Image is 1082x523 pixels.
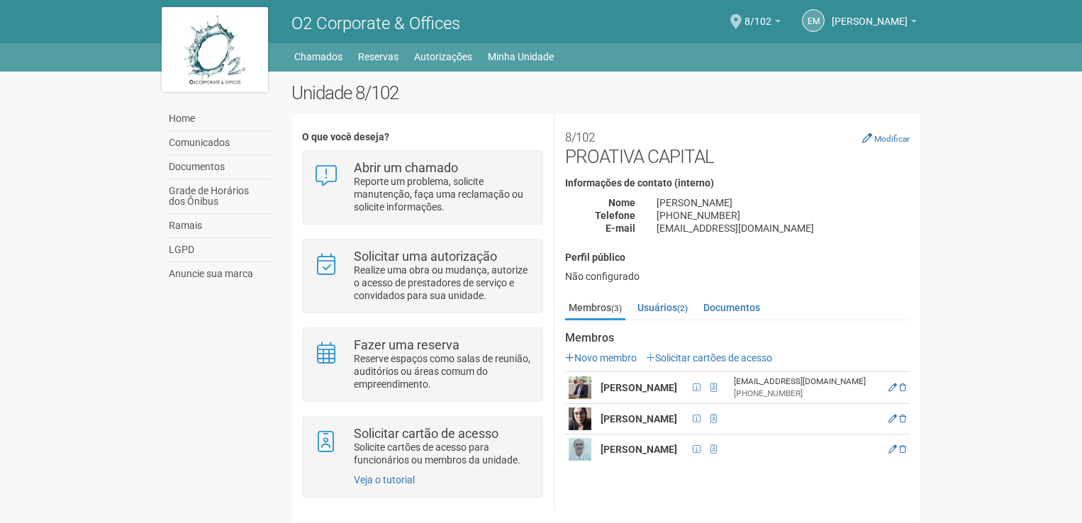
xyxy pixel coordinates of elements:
[565,270,910,283] div: Não configurado
[608,197,635,208] strong: Nome
[601,413,677,424] strong: [PERSON_NAME]
[601,382,677,393] strong: [PERSON_NAME]
[601,444,677,455] strong: [PERSON_NAME]
[354,441,532,466] p: Solicite cartões de acesso para funcionários ou membros da unidade.
[734,388,879,400] div: [PHONE_NUMBER]
[569,407,591,430] img: user.png
[802,9,825,32] a: EM
[354,337,459,352] strong: Fazer uma reserva
[677,303,688,313] small: (2)
[354,352,532,390] p: Reserve espaços como salas de reunião, auditórios ou áreas comum do empreendimento.
[354,264,532,302] p: Realize uma obra ou mudança, autorize o acesso de prestadores de serviço e convidados para sua un...
[354,175,532,213] p: Reporte um problema, solicite manutenção, faça uma reclamação ou solicite informações.
[162,7,268,92] img: logo.jpg
[165,262,270,286] a: Anuncie sua marca
[646,222,920,235] div: [EMAIL_ADDRESS][DOMAIN_NAME]
[569,376,591,399] img: user.png
[899,383,906,393] a: Excluir membro
[565,130,595,145] small: 8/102
[565,125,910,167] h2: PROATIVA CAPITAL
[414,47,472,67] a: Autorizações
[313,339,531,390] a: Fazer uma reserva Reserve espaços como salas de reunião, auditórios ou áreas comum do empreendime...
[354,160,458,175] strong: Abrir um chamado
[565,332,910,344] strong: Membros
[165,107,270,131] a: Home
[313,250,531,302] a: Solicitar uma autorização Realize uma obra ou mudança, autorize o acesso de prestadores de serviç...
[565,252,910,263] h4: Perfil público
[595,210,635,221] strong: Telefone
[565,352,637,364] a: Novo membro
[862,133,910,144] a: Modificar
[165,155,270,179] a: Documentos
[744,2,771,27] span: 8/102
[354,249,497,264] strong: Solicitar uma autorização
[646,196,920,209] div: [PERSON_NAME]
[744,18,781,29] a: 8/102
[734,376,879,388] div: [EMAIL_ADDRESS][DOMAIN_NAME]
[488,47,554,67] a: Minha Unidade
[291,82,920,103] h2: Unidade 8/102
[888,414,897,424] a: Editar membro
[313,162,531,213] a: Abrir um chamado Reporte um problema, solicite manutenção, faça uma reclamação ou solicite inform...
[354,474,415,485] a: Veja o tutorial
[634,297,691,318] a: Usuários(2)
[700,297,764,318] a: Documentos
[606,223,635,234] strong: E-mail
[165,238,270,262] a: LGPD
[569,438,591,461] img: user.png
[832,18,917,29] a: [PERSON_NAME]
[354,426,498,441] strong: Solicitar cartão de acesso
[165,131,270,155] a: Comunicados
[832,2,908,27] span: Ellen Medeiros
[358,47,398,67] a: Reservas
[646,209,920,222] div: [PHONE_NUMBER]
[165,214,270,238] a: Ramais
[302,132,542,142] h4: O que você deseja?
[611,303,622,313] small: (3)
[165,179,270,214] a: Grade de Horários dos Ônibus
[899,414,906,424] a: Excluir membro
[899,444,906,454] a: Excluir membro
[646,352,772,364] a: Solicitar cartões de acesso
[565,297,625,320] a: Membros(3)
[294,47,342,67] a: Chamados
[565,178,910,189] h4: Informações de contato (interno)
[291,13,460,33] span: O2 Corporate & Offices
[874,134,910,144] small: Modificar
[313,427,531,466] a: Solicitar cartão de acesso Solicite cartões de acesso para funcionários ou membros da unidade.
[888,444,897,454] a: Editar membro
[888,383,897,393] a: Editar membro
